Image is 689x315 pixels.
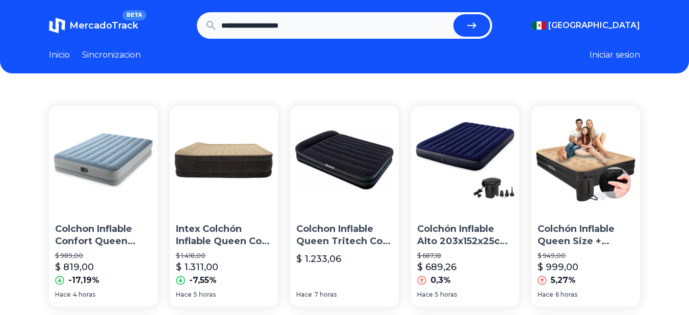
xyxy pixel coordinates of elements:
a: Colchon Inflable Queen Tritech Con Bomba Aire 203cm BestwayColchon Inflable Queen Tritech Con Bom... [290,106,399,307]
span: [GEOGRAPHIC_DATA] [548,19,640,32]
img: MercadoTrack [49,17,65,34]
p: $ 999,00 [538,260,578,274]
span: MercadoTrack [69,20,138,31]
img: Colchon Inflable Confort Queen Dura-beam Con Bomba Usb [49,106,158,215]
p: Colchón Inflable Alto 203x152x25cm Queen Con Bomba Eléctrica [417,223,514,248]
span: Hace [176,291,192,299]
p: $ 1.418,00 [176,252,272,260]
p: 0,3% [430,274,451,286]
p: Intex Colchón Inflable Queen Con Bomba De Aire Eléctrica [176,223,272,248]
button: Iniciar sesion [590,49,640,61]
span: BETA [122,10,146,20]
span: 6 horas [555,291,577,299]
span: 5 horas [435,291,457,299]
p: 5,27% [551,274,576,286]
span: 7 horas [314,291,337,299]
p: -7,55% [189,274,217,286]
img: Colchón Inflable Alto 203x152x25cm Queen Con Bomba Eléctrica [411,106,520,215]
p: $ 949,00 [538,252,634,260]
span: Hace [417,291,433,299]
span: 5 horas [194,291,216,299]
p: Colchón Inflable Queen Size + Bomba Inflable Cama Resistente [538,223,634,248]
span: Hace [538,291,553,299]
p: Colchon Inflable Confort Queen Dura-beam Con Bomba Usb [55,223,151,248]
a: Colchon Inflable Confort Queen Dura-beam Con Bomba UsbColchon Inflable Confort Queen Dura-beam Co... [49,106,158,307]
img: Colchón Inflable Queen Size + Bomba Inflable Cama Resistente [531,106,640,215]
a: Inicio [49,49,70,61]
span: Hace [55,291,71,299]
a: Intex Colchón Inflable Queen Con Bomba De Aire EléctricaIntex Colchón Inflable Queen Con Bomba De... [170,106,278,307]
p: -17,19% [68,274,99,286]
p: $ 819,00 [55,260,94,274]
a: Colchón Inflable Alto 203x152x25cm Queen Con Bomba EléctricaColchón Inflable Alto 203x152x25cm Qu... [411,106,520,307]
span: Hace [296,291,312,299]
button: [GEOGRAPHIC_DATA] [532,19,640,32]
img: Mexico [532,21,546,30]
a: MercadoTrackBETA [49,17,138,34]
p: $ 687,18 [417,252,514,260]
img: Colchon Inflable Queen Tritech Con Bomba Aire 203cm Bestway [290,106,399,215]
a: Colchón Inflable Queen Size + Bomba Inflable Cama ResistenteColchón Inflable Queen Size + Bomba I... [531,106,640,307]
span: 4 horas [73,291,95,299]
p: Colchon Inflable Queen Tritech Con Bomba Aire 203cm Bestway [296,223,393,248]
p: $ 1.233,06 [296,252,341,266]
p: $ 989,00 [55,252,151,260]
img: Intex Colchón Inflable Queen Con Bomba De Aire Eléctrica [170,106,278,215]
p: $ 1.311,00 [176,260,218,274]
p: $ 689,26 [417,260,456,274]
a: Sincronizacion [82,49,141,61]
